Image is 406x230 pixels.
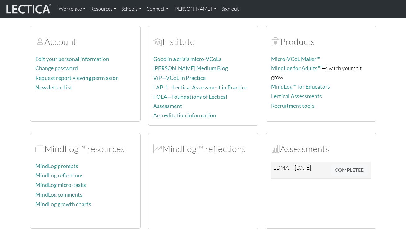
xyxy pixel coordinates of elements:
span: Assessments [271,143,280,154]
a: Recruitment tools [271,102,315,109]
a: Lectical Assessments [271,93,322,99]
a: Request report viewing permission [35,75,119,81]
span: Account [153,36,162,47]
a: ViP—VCoL in Practice [153,75,206,81]
td: LDMA [271,162,292,179]
a: Sign out [219,2,241,15]
a: Newsletter List [35,84,72,91]
h2: MindLog™ reflections [153,143,253,154]
a: Accreditation information [153,112,216,119]
a: MindLog comments [35,191,83,198]
a: Edit your personal information [35,56,109,62]
a: [PERSON_NAME] [171,2,219,15]
span: MindLog™ resources [35,143,44,154]
a: MindLog™ for Educators [271,83,330,90]
a: Resources [88,2,119,15]
a: MindLog prompts [35,163,78,169]
h2: Products [271,36,371,47]
span: Products [271,36,280,47]
a: Connect [144,2,171,15]
a: Change password [35,65,78,72]
a: Schools [119,2,144,15]
a: [PERSON_NAME] Medium Blog [153,65,228,72]
a: MindLog for Adults™ [271,65,322,72]
h2: Institute [153,36,253,47]
a: LAP-1—Lectical Assessment in Practice [153,84,247,91]
h2: Assessments [271,143,371,154]
p: —Watch yourself grow! [271,64,371,81]
span: MindLog [153,143,162,154]
a: FOLA—Foundations of Lectical Assessment [153,93,227,109]
a: Workplace [56,2,88,15]
span: Account [35,36,44,47]
h2: MindLog™ resources [35,143,135,154]
a: MindLog reflections [35,172,83,179]
a: Good in a crisis micro-VCoLs [153,56,221,62]
a: MindLog micro-tasks [35,182,86,188]
a: MindLog growth charts [35,201,91,207]
span: [DATE] [295,164,311,171]
img: lecticalive [5,3,51,15]
a: Micro-VCoL Maker™ [271,56,320,62]
h2: Account [35,36,135,47]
